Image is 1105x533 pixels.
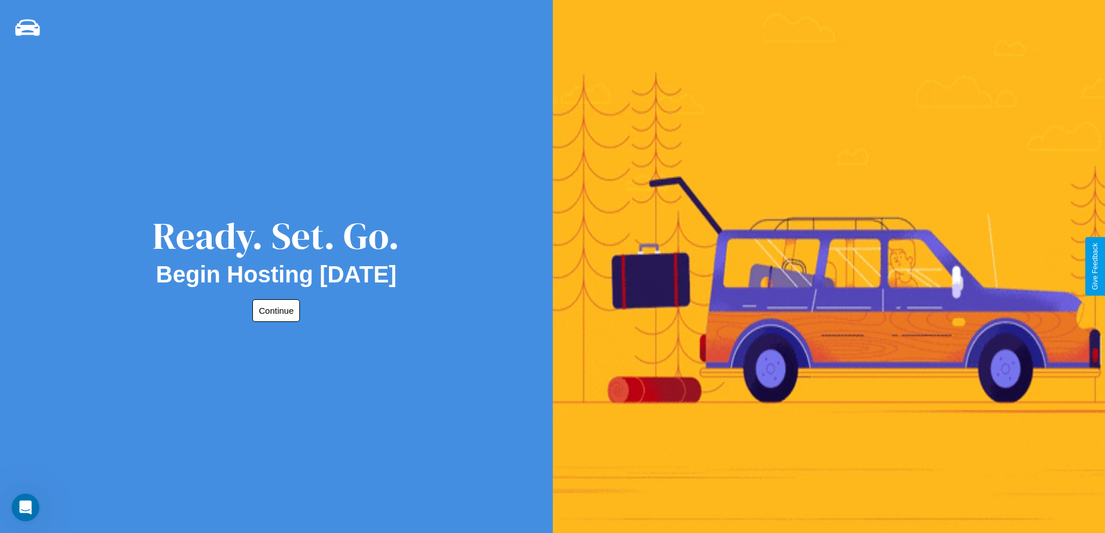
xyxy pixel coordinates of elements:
div: Ready. Set. Go. [153,210,400,262]
div: Give Feedback [1091,243,1099,290]
iframe: Intercom live chat [12,494,39,521]
h2: Begin Hosting [DATE] [156,262,397,288]
button: Continue [252,299,300,322]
